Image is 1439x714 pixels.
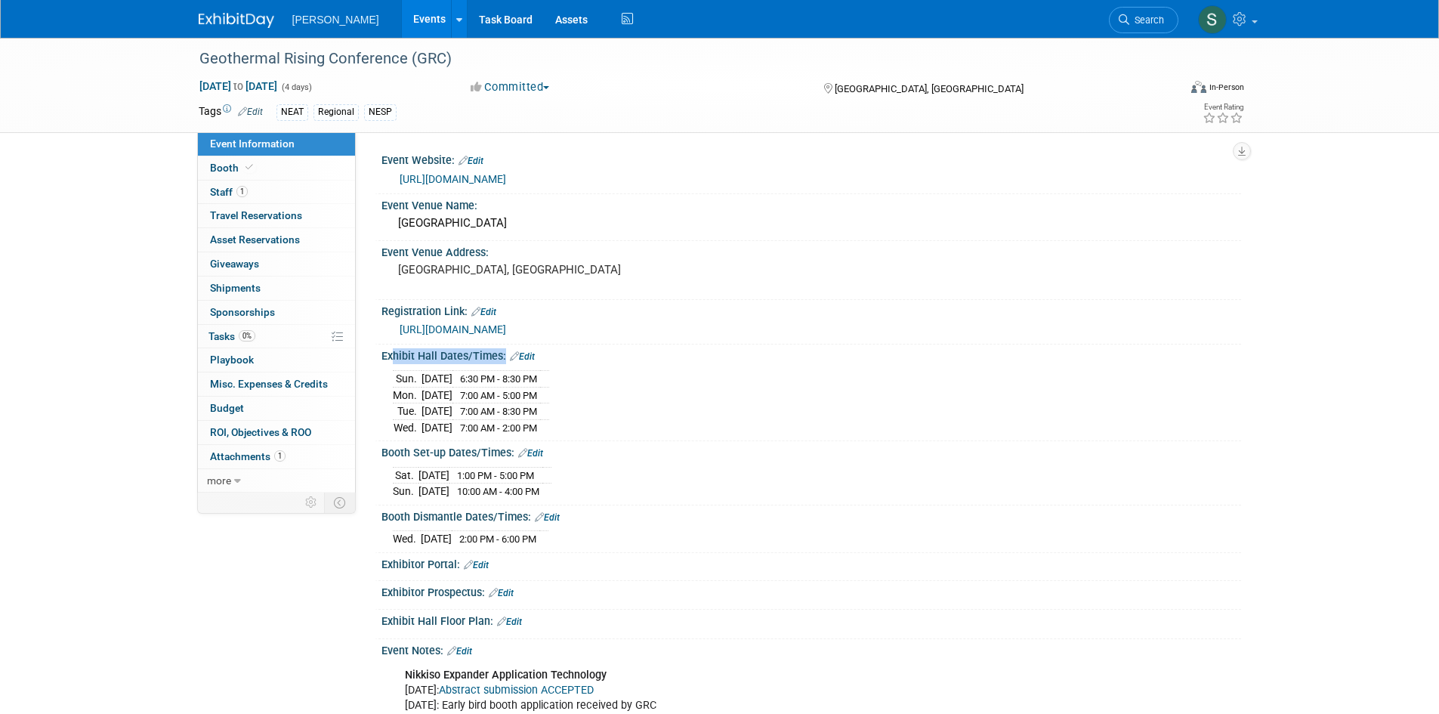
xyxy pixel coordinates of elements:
a: Edit [497,617,522,627]
a: Edit [459,156,483,166]
span: Budget [210,402,244,414]
span: 1:00 PM - 5:00 PM [457,470,534,481]
a: Playbook [198,348,355,372]
td: [DATE] [422,370,452,387]
a: Sponsorships [198,301,355,324]
div: Event Rating [1203,104,1243,111]
a: Shipments [198,277,355,300]
span: ROI, Objectives & ROO [210,426,311,438]
div: Geothermal Rising Conference (GRC) [194,45,1156,73]
div: Exhibit Hall Floor Plan: [381,610,1241,629]
a: Search [1109,7,1178,33]
b: Nikkiso Expander Application Technology [405,669,607,682]
span: 2:00 PM - 6:00 PM [459,533,536,545]
a: Edit [510,351,535,362]
span: Asset Reservations [210,233,300,246]
img: Skye Tuinei [1198,5,1227,34]
td: Wed. [393,531,421,547]
div: NESP [364,104,397,120]
td: [DATE] [422,387,452,403]
a: [URL][DOMAIN_NAME] [400,323,506,335]
button: Committed [465,79,555,95]
span: Tasks [208,330,255,342]
div: Booth Set-up Dates/Times: [381,441,1241,461]
div: Exhibitor Prospectus: [381,581,1241,601]
a: Edit [447,646,472,657]
div: Event Website: [381,149,1241,168]
td: Personalize Event Tab Strip [298,493,325,512]
img: Format-Inperson.png [1191,81,1206,93]
td: [DATE] [421,531,452,547]
a: Staff1 [198,181,355,204]
span: Attachments [210,450,286,462]
span: Event Information [210,138,295,150]
div: NEAT [276,104,308,120]
div: Event Venue Name: [381,194,1241,213]
span: [DATE] [DATE] [199,79,278,93]
div: Booth Dismantle Dates/Times: [381,505,1241,525]
td: Tue. [393,403,422,420]
pre: [GEOGRAPHIC_DATA], [GEOGRAPHIC_DATA] [398,263,723,277]
a: Booth [198,156,355,180]
div: [GEOGRAPHIC_DATA] [393,212,1230,235]
a: Edit [464,560,489,570]
span: 1 [236,186,248,197]
a: Abstract submission ACCEPTED [439,684,594,697]
img: ExhibitDay [199,13,274,28]
td: [DATE] [418,467,449,484]
span: [PERSON_NAME] [292,14,379,26]
span: Sponsorships [210,306,275,318]
div: Exhibit Hall Dates/Times: [381,345,1241,364]
span: more [207,474,231,487]
td: Mon. [393,387,422,403]
span: 1 [274,450,286,462]
div: Registration Link: [381,300,1241,320]
a: Edit [535,512,560,523]
div: Event Venue Address: [381,241,1241,260]
td: Tags [199,104,263,121]
span: Misc. Expenses & Credits [210,378,328,390]
span: to [231,80,245,92]
a: Misc. Expenses & Credits [198,372,355,396]
span: Giveaways [210,258,259,270]
a: Edit [489,588,514,598]
td: Sun. [393,370,422,387]
a: Edit [471,307,496,317]
span: Staff [210,186,248,198]
div: Event Format [1089,79,1245,101]
span: 7:00 AM - 8:30 PM [460,406,537,417]
a: Budget [198,397,355,420]
i: Booth reservation complete [245,163,253,172]
a: more [198,469,355,493]
div: Event Notes: [381,639,1241,659]
a: Asset Reservations [198,228,355,252]
td: Toggle Event Tabs [324,493,355,512]
span: 10:00 AM - 4:00 PM [457,486,539,497]
a: Travel Reservations [198,204,355,227]
div: In-Person [1209,82,1244,93]
span: [GEOGRAPHIC_DATA], [GEOGRAPHIC_DATA] [835,83,1024,94]
a: Attachments1 [198,445,355,468]
a: Edit [238,107,263,117]
span: 6:30 PM - 8:30 PM [460,373,537,385]
td: Wed. [393,419,422,435]
td: [DATE] [418,484,449,499]
a: Event Information [198,132,355,156]
span: 7:00 AM - 2:00 PM [460,422,537,434]
a: Tasks0% [198,325,355,348]
span: Travel Reservations [210,209,302,221]
a: [URL][DOMAIN_NAME] [400,173,506,185]
td: [DATE] [422,419,452,435]
span: (4 days) [280,82,312,92]
span: 0% [239,330,255,342]
td: Sun. [393,484,418,499]
td: Sat. [393,467,418,484]
span: Shipments [210,282,261,294]
span: Playbook [210,354,254,366]
span: Search [1129,14,1164,26]
div: Regional [313,104,359,120]
a: Giveaways [198,252,355,276]
td: [DATE] [422,403,452,420]
span: Booth [210,162,256,174]
span: 7:00 AM - 5:00 PM [460,390,537,401]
